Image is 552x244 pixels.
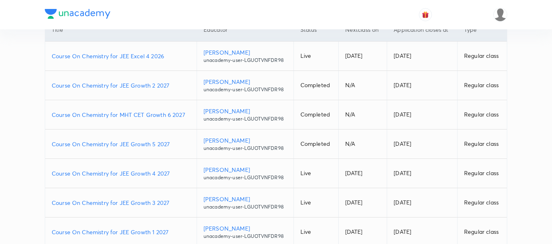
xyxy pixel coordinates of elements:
[204,77,287,86] p: [PERSON_NAME]
[338,159,387,188] td: [DATE]
[204,195,287,203] p: [PERSON_NAME]
[204,48,287,57] p: [PERSON_NAME]
[204,203,287,211] p: unacademy-user-LGUOTVNFDR98
[204,77,287,93] a: [PERSON_NAME]unacademy-user-LGUOTVNFDR98
[458,159,507,188] td: Regular class
[204,165,287,181] a: [PERSON_NAME]unacademy-user-LGUOTVNFDR98
[458,18,507,42] th: Type
[387,100,458,130] td: [DATE]
[458,100,507,130] td: Regular class
[294,18,338,42] th: Status
[294,159,338,188] td: Live
[52,110,190,119] a: Course On Chemistry for MHT CET Growth 6 2027
[493,8,507,22] img: nikita patil
[422,11,429,18] img: avatar
[204,48,287,64] a: [PERSON_NAME]unacademy-user-LGUOTVNFDR98
[52,52,190,60] a: Course On Chemistry for JEE Excel 4 2026
[338,100,387,130] td: N/A
[458,130,507,159] td: Regular class
[204,107,287,123] a: [PERSON_NAME]unacademy-user-LGUOTVNFDR98
[204,145,287,152] p: unacademy-user-LGUOTVNFDR98
[45,18,197,42] th: Title
[204,233,287,240] p: unacademy-user-LGUOTVNFDR98
[387,130,458,159] td: [DATE]
[294,188,338,218] td: Live
[204,107,287,115] p: [PERSON_NAME]
[45,9,110,21] a: Company Logo
[197,18,294,42] th: Educator
[204,165,287,174] p: [PERSON_NAME]
[52,81,190,90] a: Course On Chemistry for JEE Growth 2 2027
[294,42,338,71] td: Live
[458,71,507,100] td: Regular class
[458,42,507,71] td: Regular class
[338,71,387,100] td: N/A
[204,224,287,240] a: [PERSON_NAME]unacademy-user-LGUOTVNFDR98
[387,159,458,188] td: [DATE]
[338,130,387,159] td: N/A
[419,8,432,21] button: avatar
[387,71,458,100] td: [DATE]
[458,188,507,218] td: Regular class
[294,100,338,130] td: Completed
[204,115,287,123] p: unacademy-user-LGUOTVNFDR98
[52,198,190,207] a: Course On Chemistry for JEE Growth 3 2027
[387,188,458,218] td: [DATE]
[204,174,287,181] p: unacademy-user-LGUOTVNFDR98
[338,18,387,42] th: Next class on
[204,57,287,64] p: unacademy-user-LGUOTVNFDR98
[204,195,287,211] a: [PERSON_NAME]unacademy-user-LGUOTVNFDR98
[204,86,287,93] p: unacademy-user-LGUOTVNFDR98
[204,136,287,145] p: [PERSON_NAME]
[52,140,190,148] a: Course On Chemistry for JEE Growth 5 2027
[338,188,387,218] td: [DATE]
[294,130,338,159] td: Completed
[52,228,190,236] a: Course On Chemistry for JEE Growth 1 2027
[204,136,287,152] a: [PERSON_NAME]unacademy-user-LGUOTVNFDR98
[338,42,387,71] td: [DATE]
[294,71,338,100] td: Completed
[204,224,287,233] p: [PERSON_NAME]
[387,18,458,42] th: Application closes at
[387,42,458,71] td: [DATE]
[45,9,110,19] img: Company Logo
[52,169,190,178] a: Course On Chemistry for JEE Growth 4 2027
